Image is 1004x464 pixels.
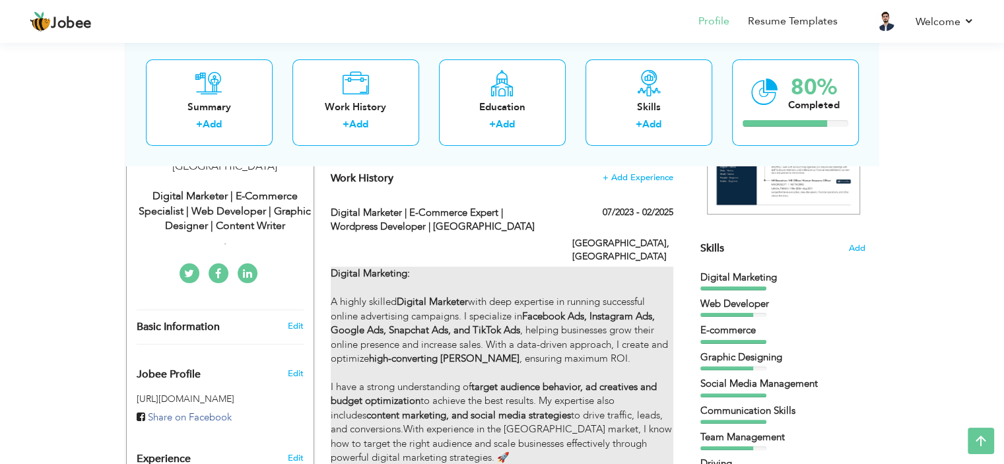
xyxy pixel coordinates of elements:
[303,100,409,114] div: Work History
[51,17,92,31] span: Jobee
[137,394,304,404] h5: [URL][DOMAIN_NAME]
[366,409,571,422] strong: content marketing, and social media strategies
[148,411,232,424] span: Share on Facebook
[137,234,314,249] div: .
[700,350,865,364] div: Graphic Designing
[30,11,51,32] img: jobee.io
[137,189,314,234] div: Digital Marketer | E-commerce Specialist | Web Developer | Graphic Designer | Content Writer
[916,14,974,30] a: Welcome
[496,118,515,131] a: Add
[788,77,840,98] div: 80%
[30,11,92,32] a: Jobee
[748,14,838,29] a: Resume Templates
[331,310,655,337] strong: Facebook Ads, Instagram Ads, Google Ads, Snapchat Ads, and TikTok Ads
[596,100,702,114] div: Skills
[127,354,314,387] div: Enhance your career by creating a custom URL for your Jobee public profile.
[397,295,468,308] strong: Digital Marketer
[603,173,673,182] span: + Add Experience
[698,14,729,29] a: Profile
[788,98,840,112] div: Completed
[203,118,222,131] a: Add
[349,118,368,131] a: Add
[331,171,393,185] span: Work History
[156,100,262,114] div: Summary
[700,271,865,284] div: Digital Marketing
[700,404,865,418] div: Communication Skills
[287,452,303,464] a: Edit
[875,10,896,31] img: Profile Img
[700,241,724,255] span: Skills
[287,320,303,332] a: Edit
[700,377,865,391] div: Social Media Management
[700,297,865,311] div: Web Developer
[572,237,673,263] label: [GEOGRAPHIC_DATA], [GEOGRAPHIC_DATA]
[343,118,349,132] label: +
[331,380,657,407] strong: target audience behavior, ad creatives and budget optimization
[700,430,865,444] div: Team Management
[603,206,673,219] label: 07/2023 - 02/2025
[642,118,661,131] a: Add
[636,118,642,132] label: +
[489,118,496,132] label: +
[369,352,519,365] strong: high-converting [PERSON_NAME]
[849,242,865,255] span: Add
[450,100,555,114] div: Education
[331,206,552,234] label: Digital Marketer | E-commerce Expert | Wordpress Developer | [GEOGRAPHIC_DATA]
[700,323,865,337] div: E-commerce
[196,118,203,132] label: +
[287,368,303,380] span: Edit
[137,321,220,333] span: Basic Information
[331,172,673,185] h4: This helps to show the companies you have worked for.
[137,369,201,381] span: Jobee Profile
[331,267,410,280] strong: Digital Marketing:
